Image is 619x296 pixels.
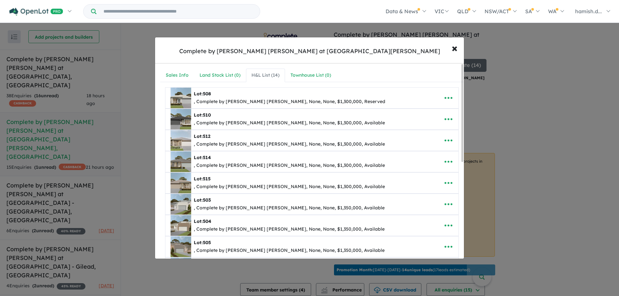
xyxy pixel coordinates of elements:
[171,173,191,193] img: Complete%20by%20McDonald%20Jones%20at%20Mount%20Terry%20-%20Albion%20Park%20-%20Lot%20515___17580...
[575,8,602,14] span: hamish.d...
[194,197,211,203] b: Lot:
[194,162,385,169] div: , Complete by [PERSON_NAME] [PERSON_NAME], None, None, $1,300,000, Available
[171,151,191,172] img: Complete%20by%20McDonald%20Jones%20at%20Mount%20Terry%20-%20Albion%20Park%20-%20Lot%20514___17580...
[194,176,211,182] b: Lot:
[194,218,211,224] b: Lot:
[194,91,211,97] b: Lot:
[171,88,191,108] img: Complete%20by%20McDonald%20Jones%20at%20Mount%20Terry%20-%20Albion%20Park%20-%20Lot%20508___17580...
[171,109,191,129] img: Complete%20by%20McDonald%20Jones%20at%20Mount%20Terry%20-%20Albion%20Park%20-%20Lot%20510___17580...
[171,258,191,278] img: Complete%20by%20McDonald%20Jones%20at%20Mount%20Terry%20-%20Albion%20Park%20-%20Lot%20506___17580...
[98,5,259,18] input: Try estate name, suburb, builder or developer
[203,112,211,118] span: 510
[194,247,385,254] div: , Complete by [PERSON_NAME] [PERSON_NAME], None, None, $1,350,000, Available
[290,72,331,79] div: Townhouse List ( 0 )
[452,41,457,55] span: ×
[203,133,211,139] span: 512
[9,8,63,16] img: Openlot PRO Logo White
[203,176,211,182] span: 515
[171,236,191,257] img: Complete%20by%20McDonald%20Jones%20at%20Mount%20Terry%20-%20Albion%20Park%20-%20Lot%20505___17580...
[203,197,211,203] span: 503
[203,218,211,224] span: 504
[194,240,211,245] b: Lot:
[166,72,189,79] div: Sales Info
[194,140,385,148] div: , Complete by [PERSON_NAME] [PERSON_NAME], None, None, $1,300,000, Available
[203,240,211,245] span: 505
[194,119,385,127] div: , Complete by [PERSON_NAME] [PERSON_NAME], None, None, $1,300,000, Available
[194,112,211,118] b: Lot:
[203,155,211,160] span: 514
[171,194,191,215] img: Complete%20by%20McDonald%20Jones%20at%20Mount%20Terry%20-%20Albion%20Park%20-%20Lot%20503___17580...
[171,215,191,236] img: Complete%20by%20McDonald%20Jones%20at%20Mount%20Terry%20-%20Albion%20Park%20-%20Lot%20504___17580...
[194,133,211,139] b: Lot:
[171,130,191,151] img: Complete%20by%20McDonald%20Jones%20at%20Mount%20Terry%20-%20Albion%20Park%20-%20Lot%20512___17580...
[194,98,385,106] div: , Complete by [PERSON_NAME] [PERSON_NAME], None, None, $1,300,000, Reserved
[179,47,440,55] div: Complete by [PERSON_NAME] [PERSON_NAME] at [GEOGRAPHIC_DATA][PERSON_NAME]
[194,225,385,233] div: , Complete by [PERSON_NAME] [PERSON_NAME], None, None, $1,350,000, Available
[194,183,385,191] div: , Complete by [PERSON_NAME] [PERSON_NAME], None, None, $1,300,000, Available
[203,91,211,97] span: 508
[194,204,385,212] div: , Complete by [PERSON_NAME] [PERSON_NAME], None, None, $1,350,000, Available
[251,72,280,79] div: H&L List ( 14 )
[200,72,241,79] div: Land Stock List ( 0 )
[194,155,211,160] b: Lot:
